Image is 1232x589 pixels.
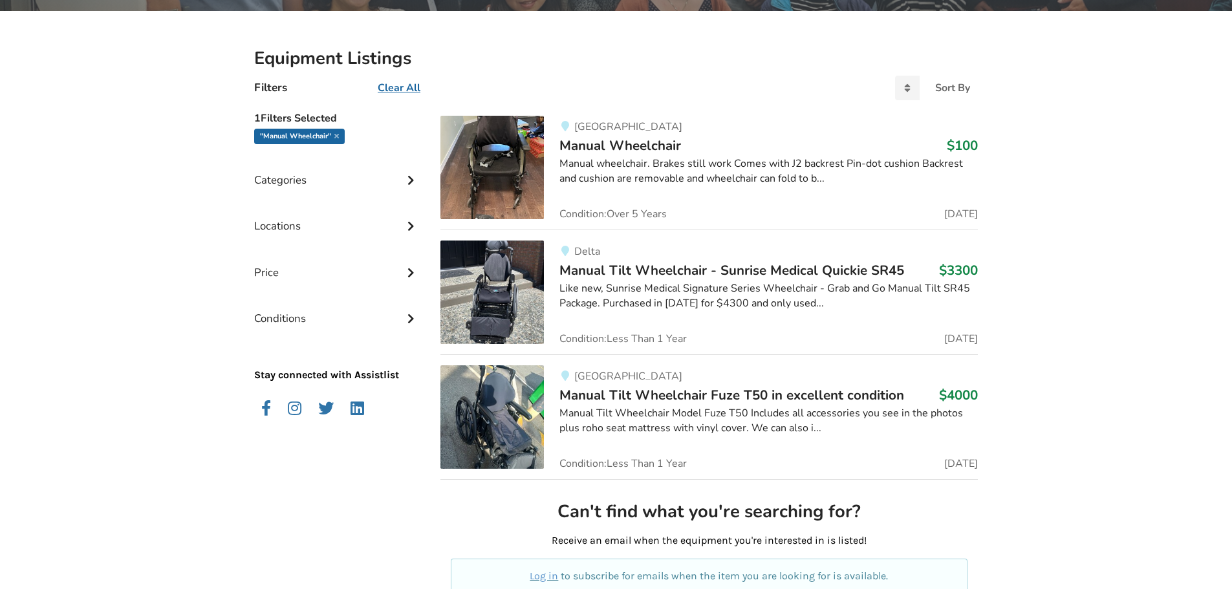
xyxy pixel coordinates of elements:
[378,81,420,95] u: Clear All
[254,286,420,332] div: Conditions
[440,365,544,469] img: mobility-manual tilt wheelchair fuze t50 in excellent condition
[559,156,978,186] div: Manual wheelchair. Brakes still work Comes with J2 backrest Pin-dot cushion Backrest and cushion ...
[559,209,667,219] span: Condition: Over 5 Years
[440,116,978,230] a: mobility-manual wheelchair[GEOGRAPHIC_DATA]Manual Wheelchair$100Manual wheelchair. Brakes still w...
[440,116,544,219] img: mobility-manual wheelchair
[944,458,978,469] span: [DATE]
[574,120,682,134] span: [GEOGRAPHIC_DATA]
[440,354,978,479] a: mobility-manual tilt wheelchair fuze t50 in excellent condition[GEOGRAPHIC_DATA]Manual Tilt Wheel...
[559,458,687,469] span: Condition: Less Than 1 Year
[466,569,952,584] p: to subscribe for emails when the item you are looking for is available.
[559,406,978,436] div: Manual Tilt Wheelchair Model Fuze T50 Includes all accessories you see in the photos plus roho se...
[559,136,681,155] span: Manual Wheelchair
[530,570,558,582] a: Log in
[254,147,420,193] div: Categories
[944,209,978,219] span: [DATE]
[254,332,420,383] p: Stay connected with Assistlist
[574,244,600,259] span: Delta
[440,230,978,354] a: mobility-manual tilt wheelchair - sunrise medical quickie sr45DeltaManual Tilt Wheelchair - Sunri...
[939,262,978,279] h3: $3300
[451,500,967,523] h2: Can't find what you're searching for?
[944,334,978,344] span: [DATE]
[254,193,420,239] div: Locations
[254,80,287,95] h4: Filters
[559,386,904,404] span: Manual Tilt Wheelchair Fuze T50 in excellent condition
[559,281,978,311] div: Like new, Sunrise Medical Signature Series Wheelchair - Grab and Go Manual Tilt SR45 Package. Pur...
[254,47,978,70] h2: Equipment Listings
[254,105,420,129] h5: 1 Filters Selected
[939,387,978,403] h3: $4000
[254,240,420,286] div: Price
[935,83,970,93] div: Sort By
[440,241,544,344] img: mobility-manual tilt wheelchair - sunrise medical quickie sr45
[947,137,978,154] h3: $100
[559,261,904,279] span: Manual Tilt Wheelchair - Sunrise Medical Quickie SR45
[451,533,967,548] p: Receive an email when the equipment you're interested in is listed!
[559,334,687,344] span: Condition: Less Than 1 Year
[574,369,682,383] span: [GEOGRAPHIC_DATA]
[254,129,345,144] div: "manual wheelchair"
